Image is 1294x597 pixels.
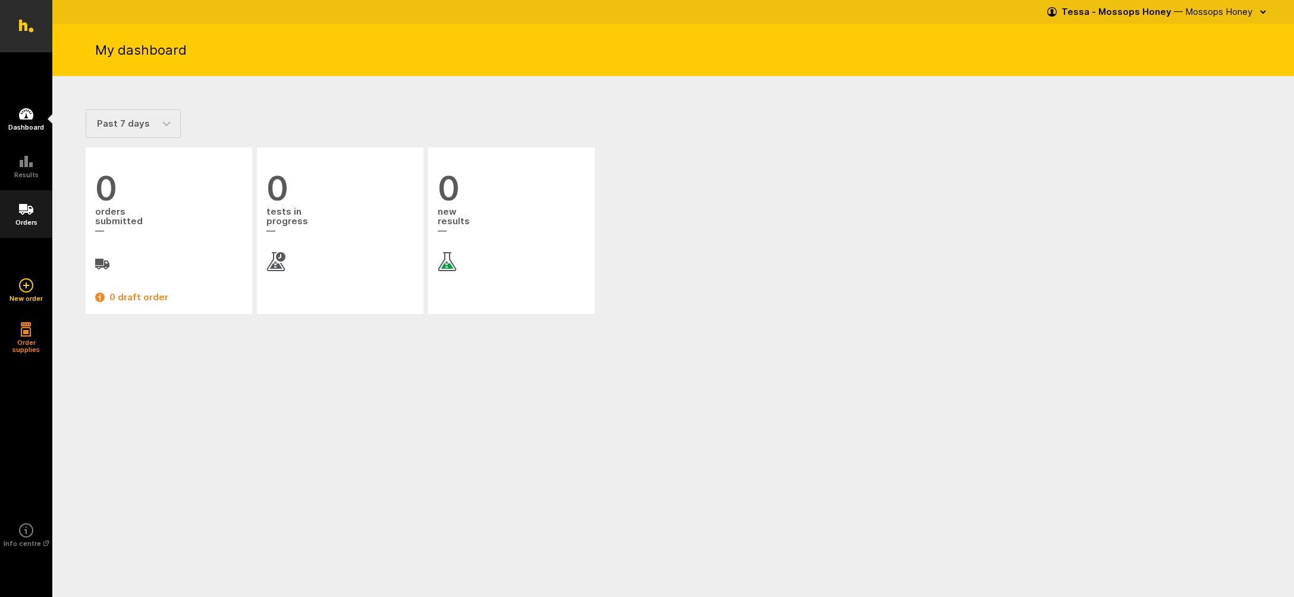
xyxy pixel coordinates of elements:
h5: New order [10,295,43,302]
a: 0 newresults [438,171,585,271]
h5: Dashboard [8,124,44,131]
h5: Orders [15,219,37,226]
strong: Tessa - Mossops Honey [1061,6,1171,17]
span: — Mossops Honey [1174,6,1252,17]
a: 0 draft order [95,290,243,304]
a: 0 tests inprogress [266,171,414,271]
h5: Info centre [4,540,49,547]
h1: My dashboard [95,41,187,59]
span: orders submitted [95,206,243,238]
h5: Results [14,171,39,178]
button: Tessa - Mossops Honey — Mossops Honey [1047,2,1270,21]
span: 0 [266,171,414,206]
span: 0 [95,171,243,206]
a: 0 orderssubmitted [95,171,243,271]
span: 0 [438,171,585,206]
span: tests in progress [266,206,414,238]
span: new results [438,206,585,238]
h5: Order supplies [8,339,44,353]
